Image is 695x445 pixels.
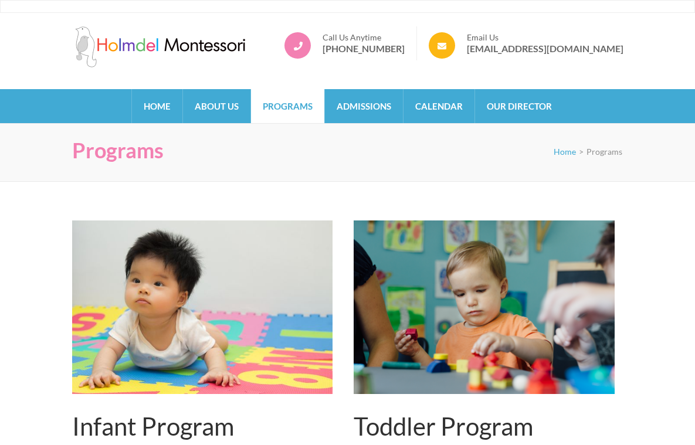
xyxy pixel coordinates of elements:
span: Email Us [467,32,623,43]
h1: Programs [72,138,164,163]
a: Home [554,147,576,157]
h2: Infant Program [72,412,333,441]
a: [PHONE_NUMBER] [323,43,405,55]
a: Calendar [404,89,474,123]
a: Home [132,89,182,123]
a: About Us [183,89,250,123]
h2: Toddler Program [354,412,615,441]
span: Call Us Anytime [323,32,405,43]
img: Holmdel Montessori School [72,26,248,67]
a: Our Director [475,89,564,123]
span: > [579,147,584,157]
a: [EMAIL_ADDRESS][DOMAIN_NAME] [467,43,623,55]
a: Programs [251,89,324,123]
a: Admissions [325,89,403,123]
